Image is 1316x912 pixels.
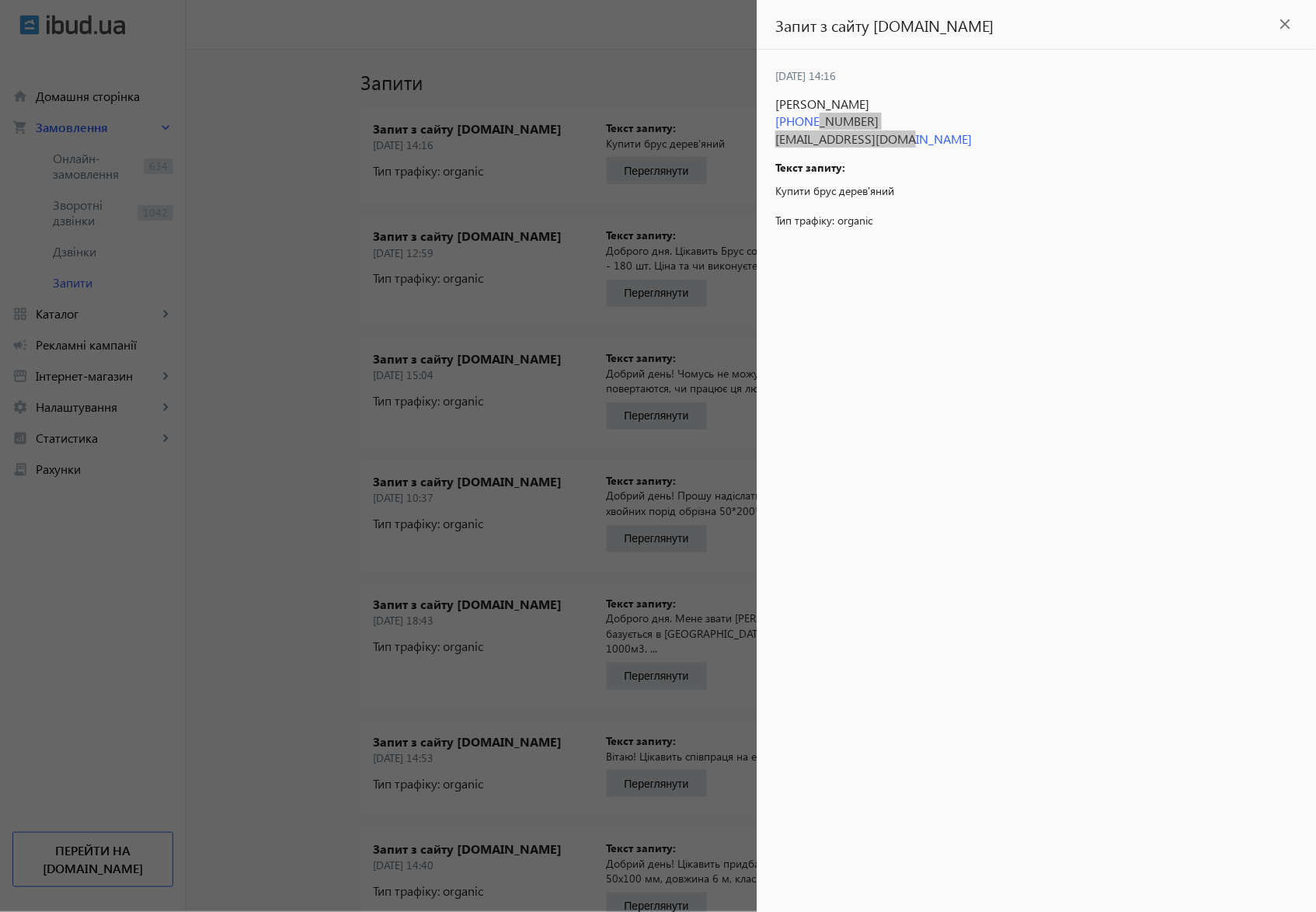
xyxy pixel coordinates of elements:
span: [PHONE_NUMBER] [775,113,1297,130]
span: Тип трафіку: organic [775,213,872,228]
h5: Текст запиту: [775,160,1297,176]
span: [EMAIL_ADDRESS][DOMAIN_NAME] [775,131,1297,148]
span: [DATE] 14:16 [775,68,1297,83]
span: [PERSON_NAME] [775,96,1297,113]
span: Купити брус дерев'яний [775,183,894,198]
